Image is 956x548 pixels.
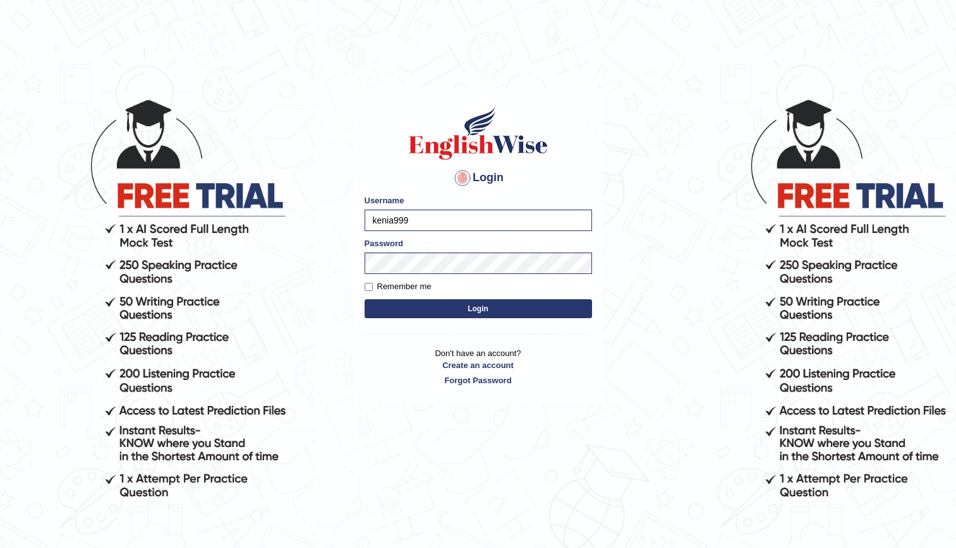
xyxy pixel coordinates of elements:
[365,374,592,386] a: Forgot Password
[406,105,550,162] img: Logo of English Wise sign in for intelligent practice with AI
[365,280,432,293] label: Remember me
[365,283,373,291] input: Remember me
[365,359,592,371] a: Create an account
[365,194,404,206] label: Username
[365,168,592,188] h4: Login
[365,347,592,386] p: Don't have an account?
[365,299,592,318] button: Login
[365,237,403,249] label: Password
